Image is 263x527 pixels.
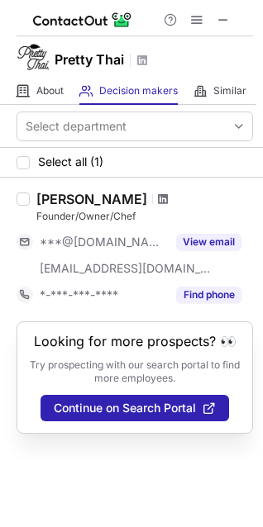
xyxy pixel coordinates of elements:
[33,10,132,30] img: ContactOut v5.3.10
[40,261,212,276] span: [EMAIL_ADDRESS][DOMAIN_NAME]
[40,235,166,249] span: ***@[DOMAIN_NAME]
[38,155,103,169] span: Select all (1)
[55,50,124,69] h1: Pretty Thai
[36,209,253,224] div: Founder/Owner/Chef
[54,401,196,415] span: Continue on Search Portal
[99,84,178,97] span: Decision makers
[29,358,241,385] p: Try prospecting with our search portal to find more employees.
[26,118,127,135] div: Select department
[36,191,147,207] div: [PERSON_NAME]
[34,334,237,349] header: Looking for more prospects? 👀
[176,287,241,303] button: Reveal Button
[213,84,246,97] span: Similar
[176,234,241,250] button: Reveal Button
[36,84,64,97] span: About
[17,40,50,74] img: 1dcc8251b64d450d1356d3972c7c94cb
[41,395,229,421] button: Continue on Search Portal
